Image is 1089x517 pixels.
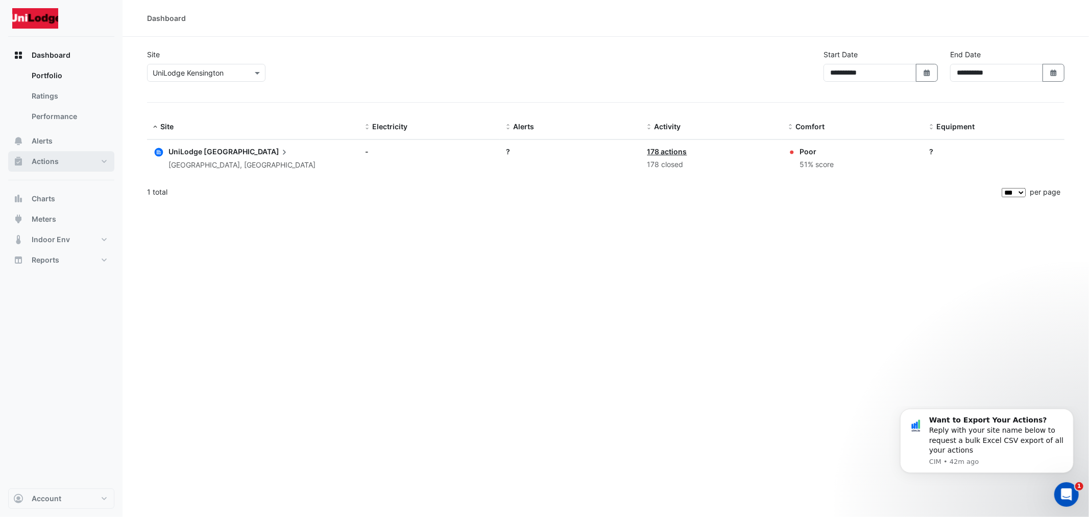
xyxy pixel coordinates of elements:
div: 51% score [800,159,834,171]
a: Ratings [23,86,114,106]
span: Actions [32,156,59,167]
app-icon: Actions [13,156,23,167]
a: Performance [23,106,114,127]
span: Site [160,122,174,131]
iframe: Intercom live chat [1054,482,1079,507]
button: Dashboard [8,45,114,65]
app-icon: Alerts [13,136,23,146]
button: Indoor Env [8,229,114,250]
div: Poor [800,146,834,157]
button: Charts [8,189,114,209]
div: 1 total [147,179,1000,205]
fa-icon: Select Date [1049,68,1058,77]
span: Alerts [513,122,534,131]
a: Portfolio [23,65,114,86]
span: Comfort [795,122,825,131]
div: ? [930,146,1058,157]
label: End Date [950,49,981,60]
fa-icon: Select Date [923,68,932,77]
div: Dashboard [8,65,114,131]
span: per page [1030,187,1060,196]
a: 178 actions [647,147,687,156]
span: Electricity [372,122,407,131]
label: Start Date [824,49,858,60]
app-icon: Meters [13,214,23,224]
button: Meters [8,209,114,229]
span: Equipment [937,122,975,131]
label: Site [147,49,160,60]
button: Account [8,488,114,509]
div: 178 closed [647,159,776,171]
span: Account [32,494,61,504]
span: Reports [32,255,59,265]
span: Activity [655,122,681,131]
button: Actions [8,151,114,172]
app-icon: Dashboard [13,50,23,60]
div: ? [506,146,635,157]
button: Alerts [8,131,114,151]
span: UniLodge [168,147,202,156]
iframe: Intercom notifications message [885,406,1089,512]
app-icon: Reports [13,255,23,265]
span: Dashboard [32,50,70,60]
span: 1 [1075,482,1083,490]
div: Dashboard [147,13,186,24]
app-icon: Charts [13,194,23,204]
div: - [365,146,494,157]
app-icon: Indoor Env [13,234,23,245]
span: Charts [32,194,55,204]
span: [GEOGRAPHIC_DATA] [204,146,289,157]
button: Reports [8,250,114,270]
span: Meters [32,214,56,224]
div: [GEOGRAPHIC_DATA], [GEOGRAPHIC_DATA] [168,159,316,171]
span: Alerts [32,136,53,146]
span: Indoor Env [32,234,70,245]
img: Company Logo [12,8,58,29]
